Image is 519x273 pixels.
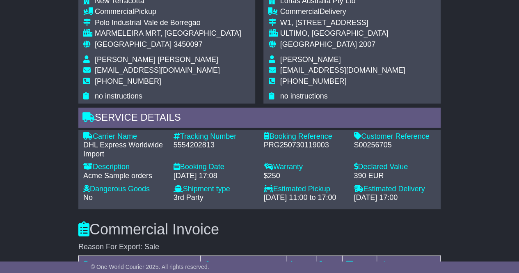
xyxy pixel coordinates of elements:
div: Delivery [280,7,405,16]
div: $250 [263,172,345,181]
div: Tracking Number [174,132,256,141]
div: Acme Sample orders [83,172,165,181]
div: Booking Reference [263,132,345,141]
div: Reason For Export: Sale [78,242,441,251]
div: Booking Date [174,163,256,172]
div: [DATE] 17:08 [174,172,256,181]
div: Shipment type [174,185,256,194]
div: [DATE] 17:00 [354,193,436,202]
span: 2007 [359,40,375,48]
div: W1, [STREET_ADDRESS] [280,18,405,28]
span: [EMAIL_ADDRESS][DOMAIN_NAME] [280,66,405,74]
div: PRG250730119003 [263,141,345,150]
span: [GEOGRAPHIC_DATA] [280,40,357,48]
div: Service Details [78,108,441,130]
div: MARMELEIRA MRT, [GEOGRAPHIC_DATA] [95,29,241,38]
span: [PHONE_NUMBER] [95,77,161,85]
span: [GEOGRAPHIC_DATA] [95,40,171,48]
span: [PERSON_NAME] [PERSON_NAME] [95,55,218,64]
div: DHL Express Worldwide Import [83,141,165,158]
div: Description [83,163,165,172]
span: © One World Courier 2025. All rights reserved. [91,264,209,270]
div: Estimated Delivery [354,185,436,194]
div: Carrier Name [83,132,165,141]
span: 3rd Party [174,193,203,202]
h3: Commercial Invoice [78,221,441,238]
div: S00256705 [354,141,436,150]
div: ULTIMO, [GEOGRAPHIC_DATA] [280,29,405,38]
div: Declared Value [354,163,436,172]
div: Warranty [263,163,345,172]
div: 5554202813 [174,141,256,150]
span: [EMAIL_ADDRESS][DOMAIN_NAME] [95,66,220,74]
span: no instructions [280,92,327,100]
div: Customer Reference [354,132,436,141]
span: [PHONE_NUMBER] [280,77,346,85]
div: Estimated Pickup [263,185,345,194]
span: [PERSON_NAME] [280,55,341,64]
div: Polo Industrial Vale de Borregao [95,18,241,28]
span: Commercial [280,7,319,16]
div: Pickup [95,7,241,16]
div: 390 EUR [354,172,436,181]
span: no instructions [95,92,142,100]
div: [DATE] 11:00 to 17:00 [263,193,345,202]
span: 3450097 [174,40,202,48]
div: Dangerous Goods [83,185,165,194]
span: Commercial [95,7,134,16]
span: No [83,193,93,202]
